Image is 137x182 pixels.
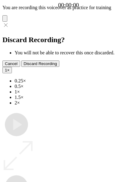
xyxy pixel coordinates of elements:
button: Discard Recording [21,60,60,67]
a: 00:00:00 [58,2,79,9]
span: 1 [5,68,7,72]
li: 1× [15,89,135,95]
button: 1× [2,67,12,73]
li: 1.5× [15,95,135,100]
button: Cancel [2,60,20,67]
li: 2× [15,100,135,106]
h2: Discard Recording? [2,36,135,44]
li: You will not be able to recover this once discarded. [15,50,135,56]
li: 0.5× [15,84,135,89]
p: You are recording this voiceover as practice for training [2,5,135,10]
li: 0.25× [15,78,135,84]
